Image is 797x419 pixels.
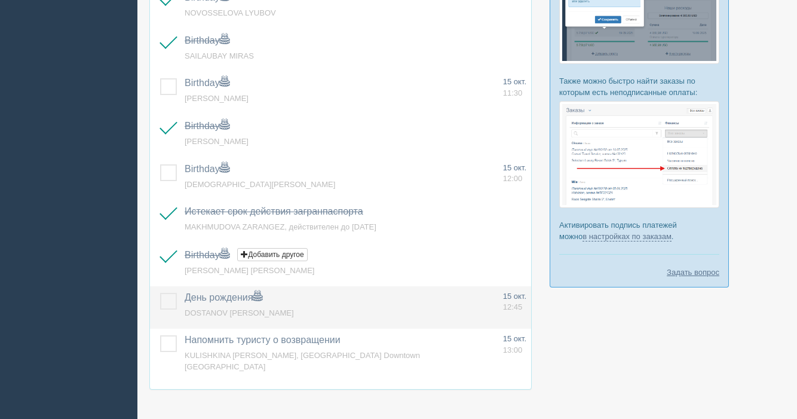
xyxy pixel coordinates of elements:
[667,267,719,278] a: Задать вопрос
[185,335,341,345] a: Напомнить туристу о возвращении
[185,222,376,231] a: MAKHMUDOVA ZARANGEZ, действителен до [DATE]
[185,94,249,103] a: [PERSON_NAME]
[185,308,294,317] a: DOSTANOV [PERSON_NAME]
[185,8,276,17] a: NOVOSSELOVA LYUBOV
[237,248,307,261] button: Добавить другое
[185,78,229,88] a: Birthday
[503,77,526,99] a: 15 окт. 11:30
[185,292,262,302] a: День рождения
[503,163,526,185] a: 15 окт. 12:00
[583,232,672,241] a: в настройках по заказам
[559,75,719,98] p: Также можно быстро найти заказы по которым есть неподписанные оплаты:
[503,334,526,343] span: 15 окт.
[559,101,719,207] img: %D0%BF%D0%BE%D0%B4%D1%82%D0%B2%D0%B5%D1%80%D0%B6%D0%B4%D0%B5%D0%BD%D0%B8%D0%B5-%D0%BE%D0%BF%D0%BB...
[185,180,335,189] a: [DEMOGRAPHIC_DATA][PERSON_NAME]
[185,51,254,60] a: SAILAUBAY MIRAS
[503,163,526,172] span: 15 окт.
[185,137,249,146] a: [PERSON_NAME]
[185,35,229,45] a: Birthday
[503,302,523,311] span: 12:45
[185,164,229,174] a: Birthday
[503,88,523,97] span: 11:30
[503,291,526,313] a: 15 окт. 12:45
[559,219,719,242] p: Активировать подпись платежей можно .
[503,334,526,356] a: 15 окт. 13:00
[503,174,523,183] span: 12:00
[185,206,363,216] a: Истекает срок действия загранпаспорта
[185,351,420,371] a: KULISHKINA [PERSON_NAME], [GEOGRAPHIC_DATA] Downtown [GEOGRAPHIC_DATA]
[185,121,229,131] a: Birthday
[503,292,526,301] span: 15 окт.
[185,250,229,260] a: Birthday
[503,77,526,86] span: 15 окт.
[185,266,314,275] a: [PERSON_NAME] [PERSON_NAME]
[503,345,523,354] span: 13:00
